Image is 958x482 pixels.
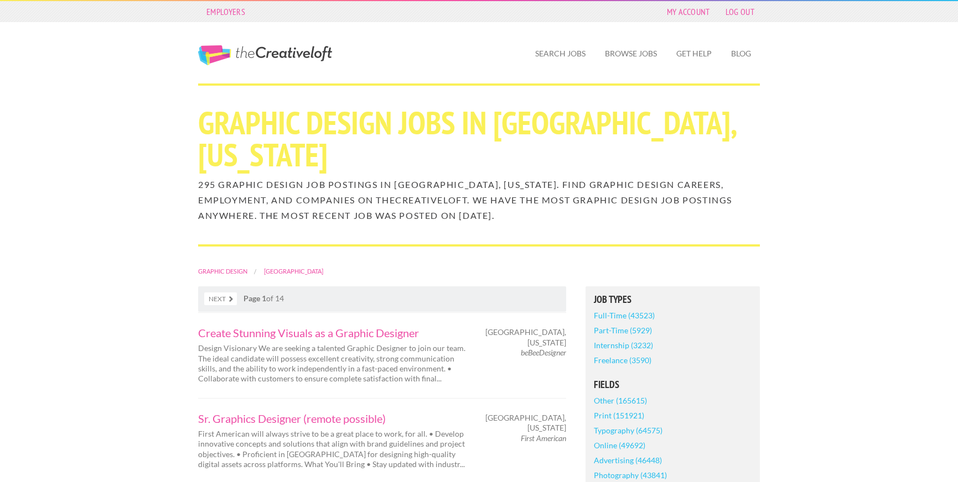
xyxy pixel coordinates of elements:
p: Design Visionary We are seeking a talented Graphic Designer to join our team. The ideal candidate... [198,343,469,384]
a: Search Jobs [526,41,594,66]
em: beBeeDesigner [521,348,566,357]
a: [GEOGRAPHIC_DATA] [264,268,323,275]
a: Other (165615) [594,393,647,408]
a: My Account [661,4,716,19]
h5: Fields [594,380,752,390]
a: Blog [722,41,760,66]
a: Part-Time (5929) [594,323,652,338]
a: Employers [201,4,251,19]
a: Log Out [720,4,760,19]
a: The Creative Loft [198,45,332,65]
a: Advertising (46448) [594,453,662,468]
h2: 295 Graphic Design job postings in [GEOGRAPHIC_DATA], [US_STATE]. Find Graphic Design careers, em... [198,177,760,223]
span: [GEOGRAPHIC_DATA], [US_STATE] [485,327,566,347]
span: [GEOGRAPHIC_DATA], [US_STATE] [485,413,566,433]
a: Graphic Design [198,268,247,275]
a: Freelance (3590) [594,353,651,368]
a: Browse Jobs [596,41,666,66]
h1: Graphic Design Jobs in [GEOGRAPHIC_DATA], [US_STATE] [198,107,760,171]
p: First American will always strive to be a great place to work, for all. • Develop innovative conc... [198,429,469,469]
a: Online (49692) [594,438,645,453]
a: Next [204,292,237,305]
h5: Job Types [594,295,752,305]
em: First American [521,433,566,443]
a: Typography (64575) [594,423,662,438]
a: Get Help [667,41,721,66]
a: Create Stunning Visuals as a Graphic Designer [198,327,469,338]
nav: of 14 [198,286,566,312]
a: Sr. Graphics Designer (remote possible) [198,413,469,424]
a: Full-Time (43523) [594,308,655,323]
strong: Page 1 [244,294,266,303]
a: Print (151921) [594,408,644,423]
a: Internship (3232) [594,338,653,353]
